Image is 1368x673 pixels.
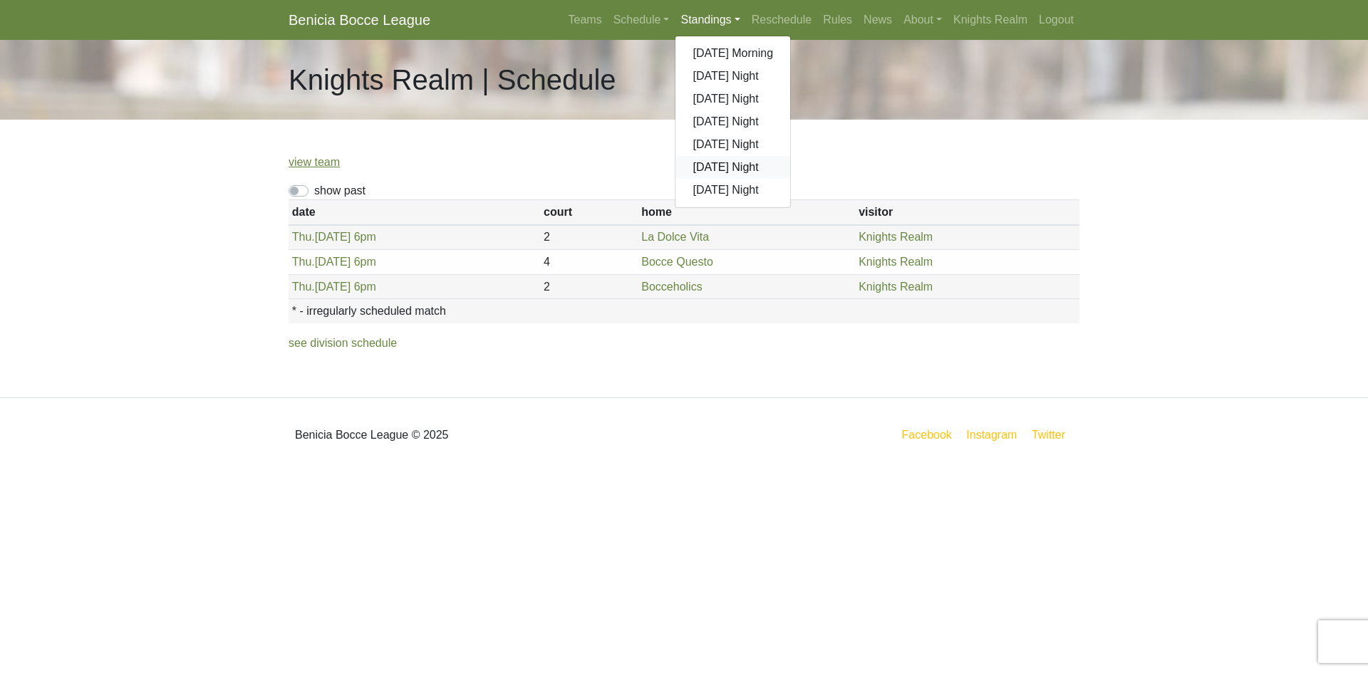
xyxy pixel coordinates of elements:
h1: Knights Realm | Schedule [289,63,616,97]
a: About [898,6,948,34]
a: Knights Realm [859,256,933,268]
a: Bocce Questo [641,256,713,268]
a: Facebook [899,426,955,444]
label: show past [314,182,366,199]
a: [DATE] Night [675,156,790,179]
a: view team [289,156,340,168]
a: Standings [675,6,745,34]
th: visitor [855,200,1079,225]
a: [DATE] Morning [675,42,790,65]
td: 4 [540,250,638,275]
a: [DATE] Night [675,88,790,110]
span: Thu. [292,281,315,293]
a: Teams [563,6,608,34]
a: News [858,6,898,34]
div: Standings [675,36,791,208]
a: Thu.[DATE] 6pm [292,281,376,293]
a: Twitter [1029,426,1077,444]
a: Reschedule [746,6,818,34]
a: Knights Realm [859,231,933,243]
td: 2 [540,274,638,299]
a: Rules [817,6,858,34]
div: Benicia Bocce League © 2025 [278,409,684,461]
a: La Dolce Vita [641,231,709,243]
a: Thu.[DATE] 6pm [292,256,376,268]
a: Schedule [608,6,675,34]
span: Thu. [292,256,315,268]
a: [DATE] Night [675,65,790,88]
a: [DATE] Night [675,133,790,156]
span: Thu. [292,231,315,243]
a: Benicia Bocce League [289,6,430,34]
a: [DATE] Night [675,179,790,202]
td: 2 [540,225,638,250]
a: [DATE] Night [675,110,790,133]
th: * - irregularly scheduled match [289,299,1079,323]
a: Thu.[DATE] 6pm [292,231,376,243]
a: Logout [1033,6,1079,34]
a: Instagram [963,426,1020,444]
a: Knights Realm [948,6,1033,34]
a: Bocceholics [641,281,702,293]
th: date [289,200,540,225]
a: Knights Realm [859,281,933,293]
th: home [638,200,856,225]
th: court [540,200,638,225]
a: see division schedule [289,337,397,349]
